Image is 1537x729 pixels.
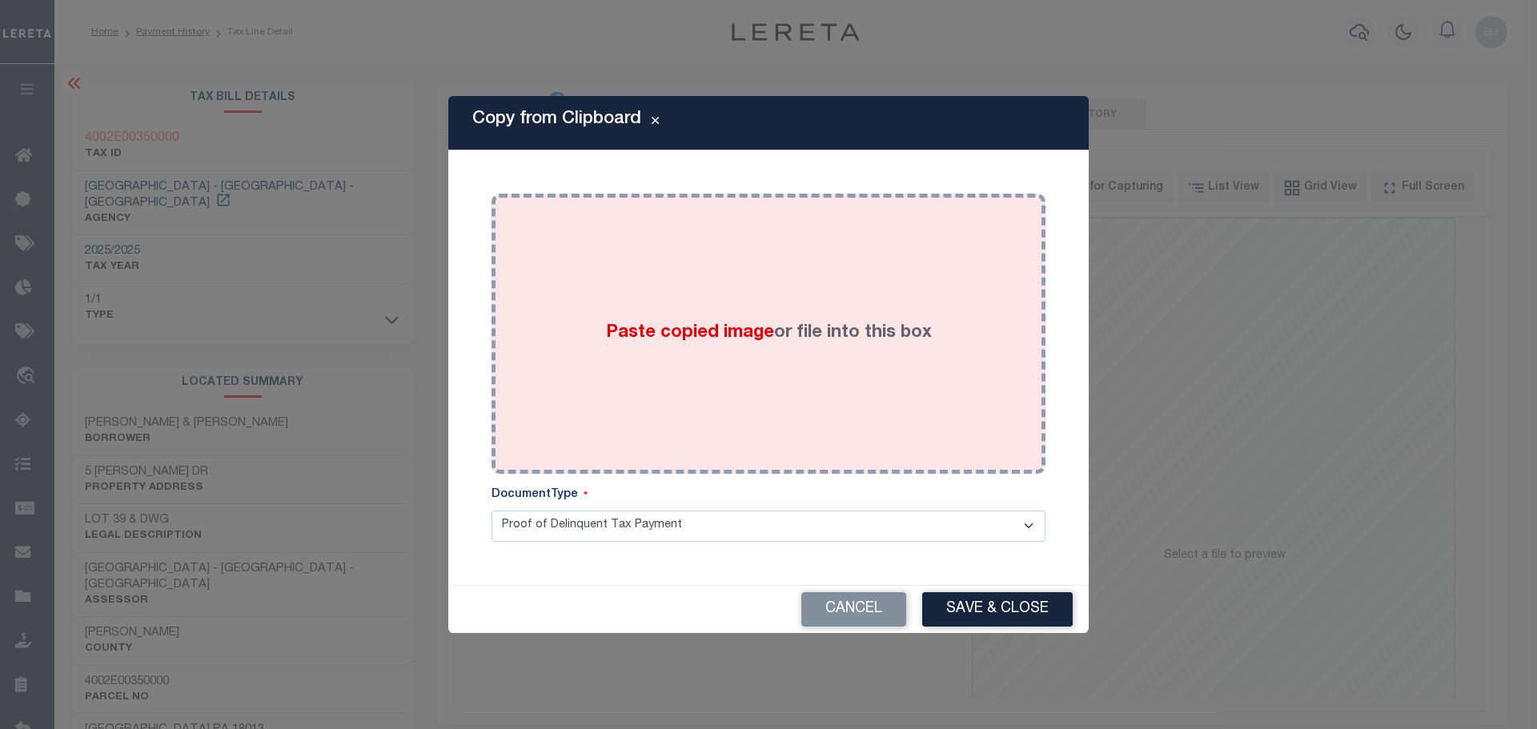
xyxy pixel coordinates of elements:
[641,114,669,133] button: Close
[492,487,588,504] label: DocumentType
[472,109,641,130] h5: Copy from Clipboard
[606,320,932,346] label: or file into this box
[606,324,774,342] span: Paste copied image
[801,592,906,627] button: Cancel
[922,592,1073,627] button: Save & Close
